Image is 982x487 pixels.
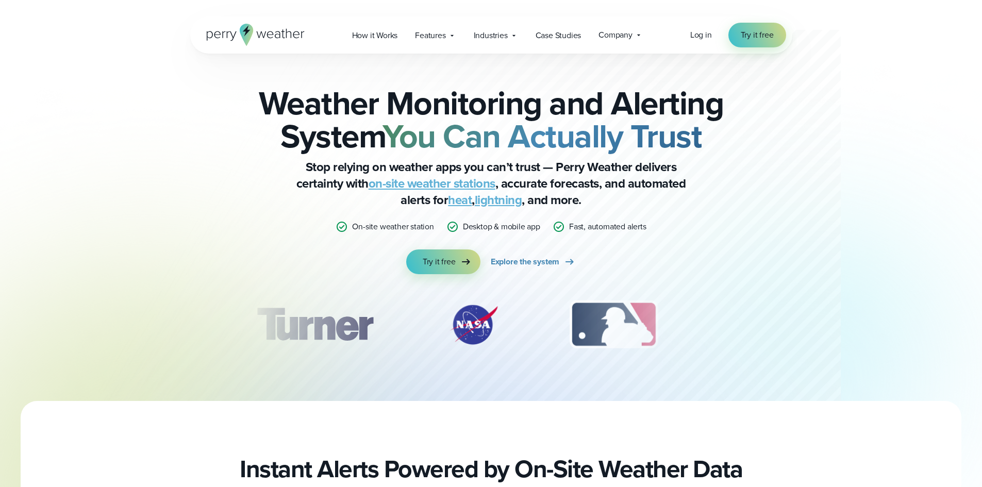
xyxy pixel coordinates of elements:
[463,221,540,233] p: Desktop & mobile app
[559,299,668,350] img: MLB.svg
[718,299,800,350] img: PGA.svg
[382,112,702,160] strong: You Can Actually Trust
[474,29,508,42] span: Industries
[285,159,697,208] p: Stop relying on weather apps you can’t trust — Perry Weather delivers certainty with , accurate f...
[728,23,786,47] a: Try it free
[241,299,388,350] img: Turner-Construction_1.svg
[438,299,510,350] div: 2 of 12
[475,191,522,209] a: lightning
[406,249,480,274] a: Try it free
[240,455,742,483] h2: Instant Alerts Powered by On-Site Weather Data
[423,256,456,268] span: Try it free
[690,29,712,41] a: Log in
[741,29,774,41] span: Try it free
[343,25,407,46] a: How it Works
[369,174,495,193] a: on-site weather stations
[241,299,388,350] div: 1 of 12
[569,221,646,233] p: Fast, automated alerts
[718,299,800,350] div: 4 of 12
[352,221,434,233] p: On-site weather station
[242,299,741,356] div: slideshow
[527,25,590,46] a: Case Studies
[491,256,559,268] span: Explore the system
[491,249,576,274] a: Explore the system
[598,29,633,41] span: Company
[448,191,472,209] a: heat
[352,29,398,42] span: How it Works
[242,87,741,153] h2: Weather Monitoring and Alerting System
[415,29,445,42] span: Features
[438,299,510,350] img: NASA.svg
[559,299,668,350] div: 3 of 12
[536,29,581,42] span: Case Studies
